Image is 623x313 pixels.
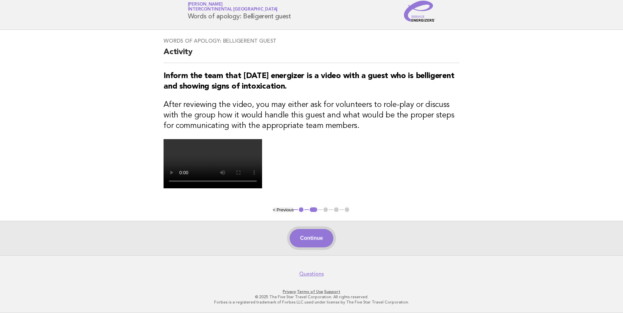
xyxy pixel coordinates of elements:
[290,229,333,247] button: Continue
[164,100,459,131] h3: After reviewing the video, you may either ask for volunteers to role-play or discuss with the gro...
[298,206,304,213] button: 1
[273,207,294,212] button: < Previous
[188,2,278,11] a: [PERSON_NAME]InterContinental [GEOGRAPHIC_DATA]
[297,289,323,294] a: Terms of Use
[283,289,296,294] a: Privacy
[309,206,318,213] button: 2
[188,3,291,20] h1: Words of apology: Belligerent guest
[188,8,278,12] span: InterContinental [GEOGRAPHIC_DATA]
[164,72,454,91] strong: Inform the team that [DATE] energizer is a video with a guest who is belligerent and showing sign...
[299,271,324,277] a: Questions
[324,289,340,294] a: Support
[164,38,459,44] h3: Words of apology: Belligerent guest
[111,294,513,300] p: © 2025 The Five Star Travel Corporation. All rights reserved.
[111,300,513,305] p: Forbes is a registered trademark of Forbes LLC used under license by The Five Star Travel Corpora...
[404,1,435,22] img: Service Energizers
[111,289,513,294] p: · ·
[164,47,459,63] h2: Activity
